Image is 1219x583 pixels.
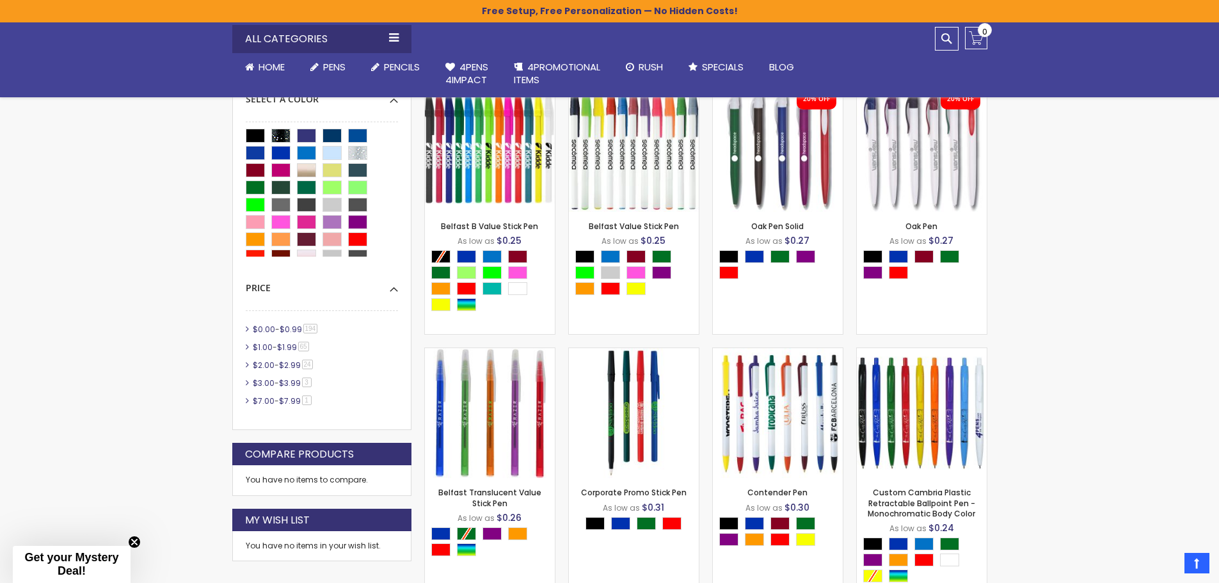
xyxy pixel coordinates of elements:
[575,250,699,298] div: Select A Color
[298,53,358,81] a: Pens
[569,82,699,212] img: Belfast Value Stick Pen
[770,517,790,530] div: Burgundy
[626,250,646,263] div: Burgundy
[279,395,301,406] span: $7.99
[431,282,450,295] div: Orange
[253,342,273,353] span: $1.00
[769,60,794,74] span: Blog
[889,523,927,534] span: As low as
[601,266,620,279] div: Grey Light
[431,527,555,559] div: Select A Color
[626,282,646,295] div: Yellow
[457,298,476,311] div: Assorted
[457,266,476,279] div: Green Light
[676,53,756,81] a: Specials
[384,60,420,74] span: Pencils
[745,236,783,246] span: As low as
[745,250,764,263] div: Blue
[713,347,843,358] a: Contender Pen
[508,527,527,540] div: Orange
[569,348,699,478] img: Corporate Promo Stick Pen
[250,360,317,371] a: $2.00-$2.9924
[586,517,688,533] div: Select A Color
[245,447,354,461] strong: Compare Products
[637,517,656,530] div: Green
[253,324,275,335] span: $0.00
[713,82,843,212] img: Oak Pen Solid
[457,250,476,263] div: Blue
[431,250,555,314] div: Select A Color
[482,527,502,540] div: Purple
[928,522,954,534] span: $0.24
[431,298,450,311] div: Yellow
[458,513,495,523] span: As low as
[303,324,318,333] span: 194
[751,221,804,232] a: Oak Pen Solid
[719,517,843,549] div: Select A Color
[947,95,974,104] div: 20% OFF
[425,82,555,212] img: Belfast B Value Stick Pen
[24,551,118,577] span: Get your Mystery Deal!
[662,517,681,530] div: Red
[803,95,830,104] div: 20% OFF
[277,342,297,353] span: $1.99
[889,570,908,582] div: Assorted
[719,266,738,279] div: Red
[713,348,843,478] img: Contender Pen
[253,360,275,371] span: $2.00
[611,517,630,530] div: Blue
[857,348,987,478] img: Custom Cambria Plastic Retractable Ballpoint Pen - Monochromatic Body Color
[719,533,738,546] div: Purple
[745,517,764,530] div: Blue
[601,282,620,295] div: Red
[425,347,555,358] a: Belfast Translucent Value Stick Pen
[602,236,639,246] span: As low as
[626,266,646,279] div: Pink
[246,273,398,294] div: Price
[770,533,790,546] div: Red
[482,250,502,263] div: Blue Light
[940,538,959,550] div: Green
[601,250,620,263] div: Blue Light
[128,536,141,548] button: Close teaser
[796,533,815,546] div: Yellow
[508,282,527,295] div: White
[652,266,671,279] div: Purple
[302,378,312,387] span: 3
[298,342,309,351] span: 65
[641,234,665,247] span: $0.25
[889,250,908,263] div: Blue
[457,282,476,295] div: Red
[232,25,411,53] div: All Categories
[747,487,808,498] a: Contender Pen
[431,266,450,279] div: Green
[603,502,640,513] span: As low as
[575,266,594,279] div: Lime Green
[232,53,298,81] a: Home
[438,487,541,508] a: Belfast Translucent Value Stick Pen
[745,533,764,546] div: Orange
[514,60,600,86] span: 4PROMOTIONAL ITEMS
[756,53,807,81] a: Blog
[508,250,527,263] div: Burgundy
[250,324,323,335] a: $0.00-$0.99194
[482,266,502,279] div: Lime Green
[431,527,450,540] div: Blue
[745,502,783,513] span: As low as
[863,250,882,263] div: Black
[250,395,316,406] a: $7.00-$7.991
[575,282,594,295] div: Orange
[863,538,882,550] div: Black
[457,543,476,556] div: Assorted
[914,250,934,263] div: Burgundy
[497,511,522,524] span: $0.26
[279,360,301,371] span: $2.99
[914,538,934,550] div: Blue Light
[785,501,809,514] span: $0.30
[914,554,934,566] div: Red
[246,541,398,551] div: You have no items in your wish list.
[719,517,738,530] div: Black
[302,360,313,369] span: 24
[497,234,522,247] span: $0.25
[719,250,738,263] div: Black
